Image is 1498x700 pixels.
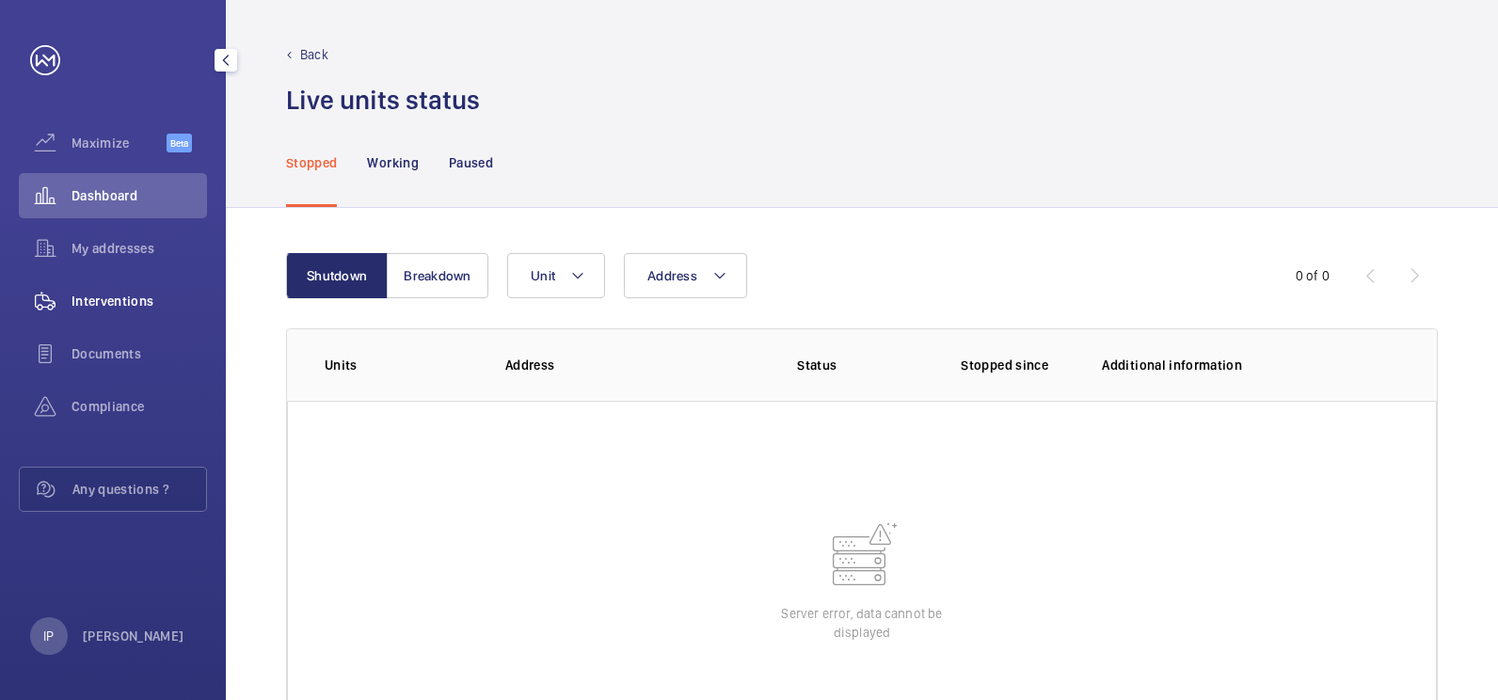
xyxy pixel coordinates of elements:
span: Maximize [72,134,167,152]
button: Shutdown [286,253,388,298]
p: Stopped [286,153,337,172]
p: Stopped since [961,356,1072,374]
p: Units [325,356,475,374]
p: Address [505,356,703,374]
h1: Live units status [286,83,480,118]
div: 0 of 0 [1296,266,1330,285]
p: IP [43,627,54,645]
span: Address [647,268,697,283]
button: Address [624,253,747,298]
span: My addresses [72,239,207,258]
span: Beta [167,134,192,152]
span: Documents [72,344,207,363]
p: Additional information [1102,356,1399,374]
span: Unit [531,268,555,283]
p: [PERSON_NAME] [83,627,184,645]
button: Breakdown [387,253,488,298]
p: Working [367,153,418,172]
span: Compliance [72,397,207,416]
span: Any questions ? [72,480,206,499]
p: Server error, data cannot be displayed [768,604,956,642]
span: Interventions [72,292,207,310]
p: Back [300,45,328,64]
p: Paused [449,153,493,172]
span: Dashboard [72,186,207,205]
button: Unit [507,253,605,298]
p: Status [716,356,917,374]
